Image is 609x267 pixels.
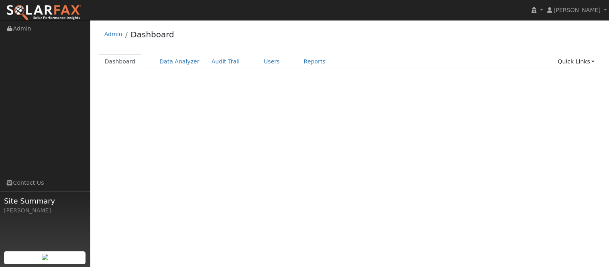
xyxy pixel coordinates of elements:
span: [PERSON_NAME] [554,7,601,13]
a: Admin [104,31,122,37]
span: Site Summary [4,196,86,206]
a: Reports [298,54,332,69]
img: retrieve [42,254,48,260]
a: Users [258,54,286,69]
a: Data Analyzer [153,54,206,69]
a: Audit Trail [206,54,246,69]
a: Dashboard [130,30,174,39]
a: Quick Links [552,54,601,69]
img: SolarFax [6,4,81,21]
a: Dashboard [99,54,142,69]
div: [PERSON_NAME] [4,206,86,215]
